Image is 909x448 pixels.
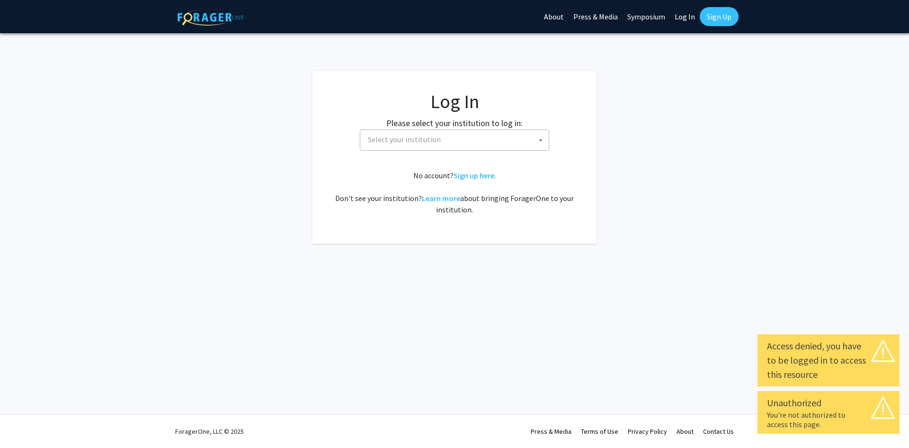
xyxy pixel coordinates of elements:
span: Select your institution [368,135,441,144]
a: About [677,427,694,436]
a: Sign up here [454,171,494,180]
a: Learn more about bringing ForagerOne to your institution [422,193,460,203]
a: Sign Up [700,7,739,26]
div: ForagerOne, LLC © 2025 [175,415,244,448]
a: Press & Media [531,427,571,436]
h1: Log In [331,90,578,113]
div: You're not authorized to access this page. [767,410,890,429]
div: No account? . Don't see your institution? about bringing ForagerOne to your institution. [331,170,578,215]
a: Privacy Policy [628,427,667,436]
img: ForagerOne Logo [178,9,244,26]
span: Select your institution [360,129,549,151]
label: Please select your institution to log in: [386,117,523,129]
div: Unauthorized [767,396,890,410]
a: Contact Us [703,427,734,436]
div: Access denied, you have to be logged in to access this resource [767,339,890,382]
a: Terms of Use [581,427,618,436]
span: Select your institution [364,130,549,149]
